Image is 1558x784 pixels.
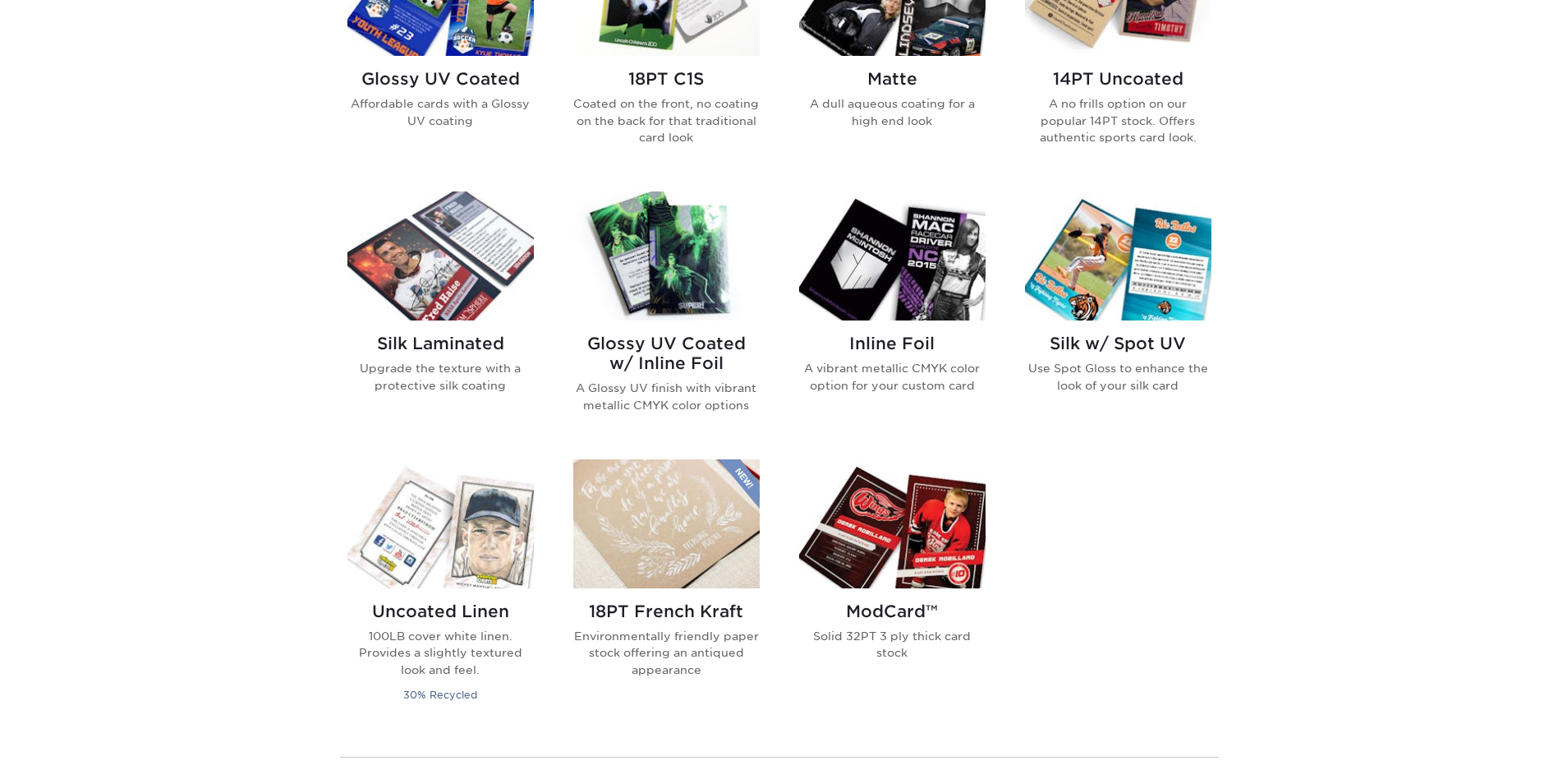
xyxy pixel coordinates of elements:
[573,191,760,440] a: Glossy UV Coated w/ Inline Foil Trading Cards Glossy UV Coated w/ Inline Foil A Glossy UV finish ...
[799,191,986,321] img: Inline Foil Trading Cards
[799,459,986,724] a: ModCard™ Trading Cards ModCard™ Solid 32PT 3 ply thick card stock
[1025,360,1211,394] p: Use Spot Gloss to enhance the look of your silk card
[573,628,760,678] p: Environmentally friendly paper stock offering an antiqued appearance
[347,95,534,129] p: Affordable cards with a Glossy UV coating
[1025,191,1211,321] img: Silk w/ Spot UV Trading Cards
[573,69,760,89] h2: 18PT C1S
[347,360,534,394] p: Upgrade the texture with a protective silk coating
[1025,191,1211,440] a: Silk w/ Spot UV Trading Cards Silk w/ Spot UV Use Spot Gloss to enhance the look of your silk card
[799,191,986,440] a: Inline Foil Trading Cards Inline Foil A vibrant metallic CMYK color option for your custom card
[347,191,534,321] img: Silk Laminated Trading Cards
[573,380,760,413] p: A Glossy UV finish with vibrant metallic CMYK color options
[403,689,477,701] small: 30% Recycled
[799,459,986,588] img: ModCard™ Trading Cards
[573,334,760,373] h2: Glossy UV Coated w/ Inline Foil
[347,459,534,724] a: Uncoated Linen Trading Cards Uncoated Linen 100LB cover white linen. Provides a slightly textured...
[573,459,760,724] a: 18PT French Kraft Trading Cards 18PT French Kraft Environmentally friendly paper stock offering a...
[573,95,760,145] p: Coated on the front, no coating on the back for that traditional card look
[347,191,534,440] a: Silk Laminated Trading Cards Silk Laminated Upgrade the texture with a protective silk coating
[347,459,534,588] img: Uncoated Linen Trading Cards
[347,602,534,621] h2: Uncoated Linen
[799,69,986,89] h2: Matte
[1025,95,1211,145] p: A no frills option on our popular 14PT stock. Offers authentic sports card look.
[347,69,534,89] h2: Glossy UV Coated
[573,602,760,621] h2: 18PT French Kraft
[1025,334,1211,353] h2: Silk w/ Spot UV
[573,459,760,588] img: 18PT French Kraft Trading Cards
[799,360,986,394] p: A vibrant metallic CMYK color option for your custom card
[719,459,760,509] img: New Product
[347,334,534,353] h2: Silk Laminated
[799,628,986,662] p: Solid 32PT 3 ply thick card stock
[799,602,986,621] h2: ModCard™
[347,628,534,678] p: 100LB cover white linen. Provides a slightly textured look and feel.
[573,191,760,321] img: Glossy UV Coated w/ Inline Foil Trading Cards
[1025,69,1211,89] h2: 14PT Uncoated
[799,334,986,353] h2: Inline Foil
[799,95,986,129] p: A dull aqueous coating for a high end look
